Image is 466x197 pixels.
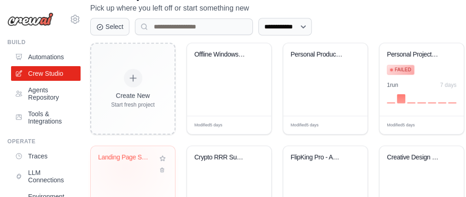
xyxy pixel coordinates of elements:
[395,66,411,73] span: Failed
[407,102,415,103] div: Day 3: 0 executions
[397,94,405,103] div: Day 2: 1 executions
[157,153,168,163] button: Add to favorites
[7,138,81,145] div: Operate
[346,122,354,129] span: Edit
[7,12,53,26] img: Logo
[440,81,456,89] div: 7 days
[387,51,443,59] div: Personal Project Management System
[448,102,456,103] div: Day 7: 0 executions
[11,165,81,187] a: LLM Connections
[387,153,443,162] div: Creative Design Project Manager
[111,101,155,108] div: Start fresh project
[194,122,222,129] span: Modified 5 days
[11,66,81,81] a: Crew Studio
[438,102,446,103] div: Day 6: 0 executions
[90,2,464,14] p: Pick up where you left off or start something new
[442,122,450,129] span: Edit
[11,50,81,64] a: Automations
[387,92,456,103] div: Activity over last 7 days
[428,102,436,103] div: Day 5: 0 executions
[11,149,81,163] a: Traces
[90,18,129,35] button: Select
[387,102,395,103] div: Day 1: 0 executions
[194,153,250,162] div: Crypto RRR SuperBot - Bitunix Edition
[11,83,81,105] a: Agents Repository
[7,39,81,46] div: Build
[250,122,257,129] span: Edit
[291,51,346,59] div: Personal Productivity Assistant
[291,153,346,162] div: FlipKing Pro - Advanced AI Marketplace Intelligence Platform
[98,153,154,162] div: Landing Page Setup Automation
[11,107,81,129] a: Tools & Integrations
[111,91,155,100] div: Create New
[157,165,168,174] button: Delete project
[387,81,398,89] div: 1 run
[291,122,319,129] span: Modified 5 days
[417,102,425,103] div: Day 4: 0 executions
[387,122,415,129] span: Modified 5 days
[194,51,250,59] div: Offline Windows DevOps & QA Assistant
